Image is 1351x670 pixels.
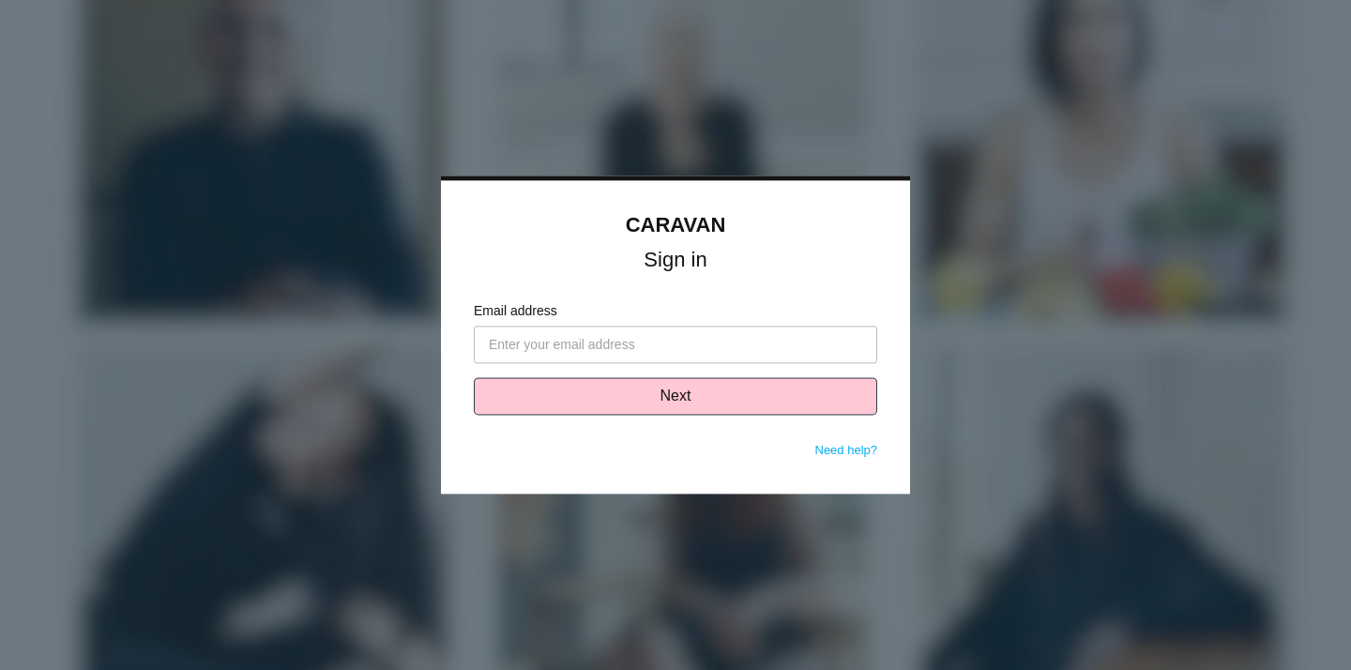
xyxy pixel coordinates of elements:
button: Next [474,378,877,416]
a: Need help? [815,444,878,458]
a: CARAVAN [626,213,726,236]
h1: Sign in [474,252,877,269]
input: Enter your email address [474,327,877,364]
label: Email address [474,302,877,322]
